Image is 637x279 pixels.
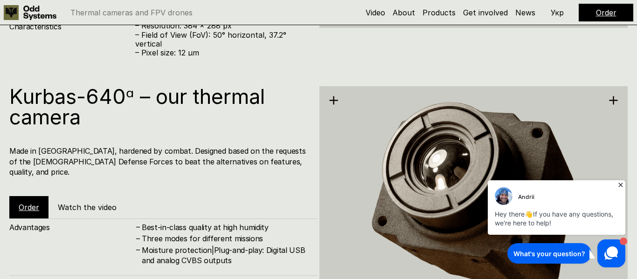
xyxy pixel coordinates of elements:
h4: Characteristics [9,21,135,32]
a: Get involved [463,8,508,17]
h4: Made in [GEOGRAPHIC_DATA], hardened by combat. Designed based on the requests of the [DEMOGRAPHIC... [9,146,308,177]
h1: Kurbas-640ᵅ – our thermal camera [9,86,308,127]
h4: Advantages [9,222,135,232]
iframe: HelpCrunch [485,177,628,270]
h5: Watch the video [58,202,117,212]
p: Thermal cameras and FPV drones [70,9,193,16]
p: – Field of View (FoV): 50° horizontal, 37.2° vertical [135,31,308,48]
h4: – [136,233,140,243]
a: News [515,8,535,17]
a: About [393,8,415,17]
p: Укр [551,9,564,16]
p: – Resolution: 384 x 288 px [135,21,308,30]
h4: Best-in-class quality at high humidity [142,222,308,232]
a: Order [19,203,39,212]
h4: – [136,245,140,255]
a: Video [366,8,385,17]
a: Order [596,8,616,17]
h4: – [136,222,140,232]
h4: Moisture protection|Plug-and-play: Digital USB and analog CVBS outputs [142,245,308,266]
p: – Pixel size: 12 µm [135,48,308,57]
h4: Three modes for different missions [142,233,308,244]
a: Products [422,8,456,17]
